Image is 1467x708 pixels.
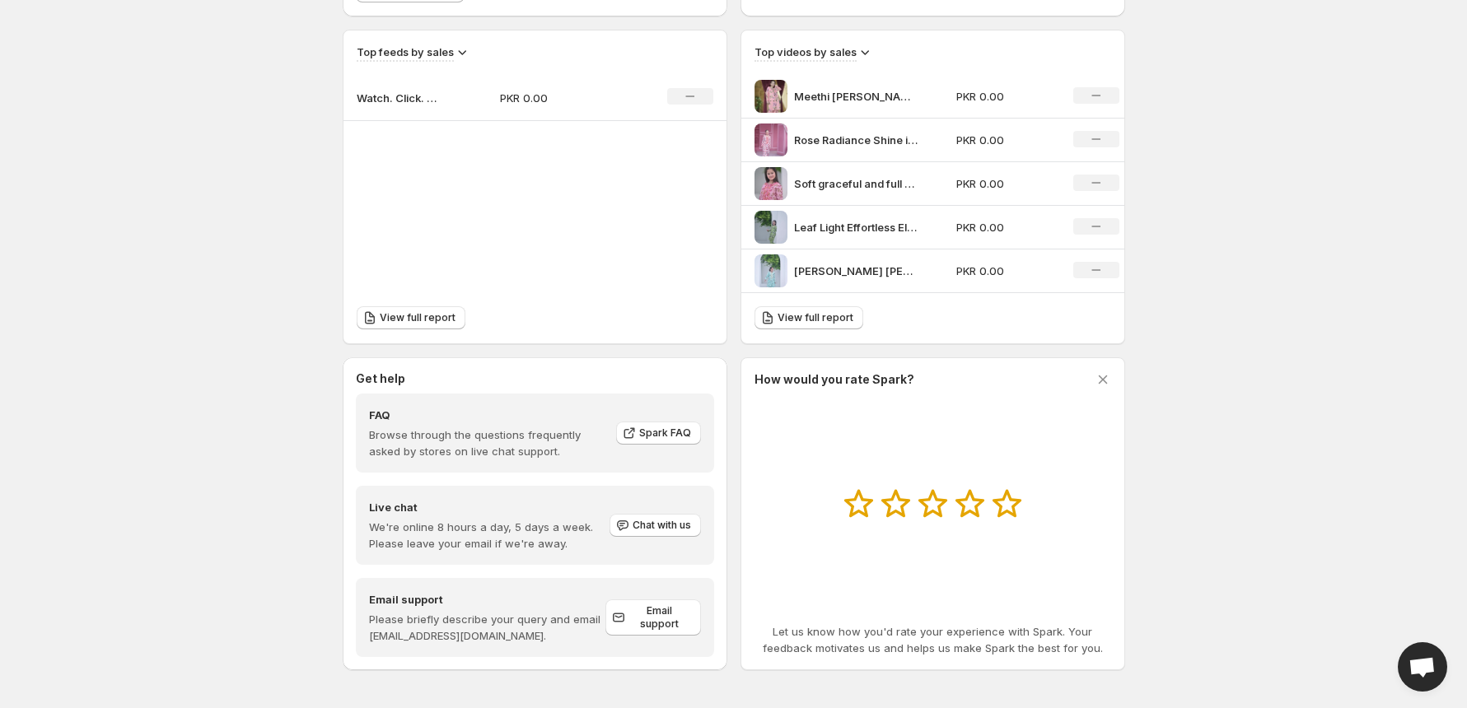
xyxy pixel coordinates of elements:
[380,311,456,324] span: View full report
[794,263,918,279] p: [PERSON_NAME] [PERSON_NAME] in Every Thread This Azadi Sale let [PERSON_NAME] add a touch of time...
[500,90,617,106] p: PKR 0.00
[616,422,701,445] a: Spark FAQ
[794,175,918,192] p: Soft graceful and full of charm Pink Glow is here to make your festive moments shine brighter Sho...
[755,167,787,200] img: Soft graceful and full of charm Pink Glow is here to make your festive moments shine brighter Sho...
[605,599,701,636] a: Email support
[956,263,1054,279] p: PKR 0.00
[778,311,853,324] span: View full report
[755,44,857,60] h3: Top videos by sales
[755,123,787,156] img: Rose Radiance Shine in Every Shade Celebrate freedom in full bloom Our Rose Radiance brings soft ...
[357,306,465,329] a: View full report
[755,623,1111,656] p: Let us know how you'd rate your experience with Spark. Your feedback motivates us and helps us ma...
[369,426,605,459] p: Browse through the questions frequently asked by stores on live chat support.
[755,80,787,113] img: Meethi Muskan Sweeten Your Style This Azadi brighten your look with Meethi Muskan now at up to 55...
[610,514,701,537] button: Chat with us
[357,44,454,60] h3: Top feeds by sales
[357,90,439,106] p: Watch. Click. Own
[369,591,605,608] h4: Email support
[1398,642,1447,692] div: Open chat
[369,407,605,423] h4: FAQ
[369,499,608,515] h4: Live chat
[356,370,405,387] h3: Get help
[628,604,691,631] span: Email support
[956,88,1054,105] p: PKR 0.00
[755,306,863,329] a: View full report
[639,426,691,440] span: Spark FAQ
[633,519,691,532] span: Chat with us
[794,219,918,235] p: Leaf Light Effortless Elegance Breeze into style this Azadi Sale with Leaf Light now at Flat 40 O...
[755,211,787,244] img: Leaf Light Effortless Elegance Breeze into style this Azadi Sale with Leaf Light now at Flat 40 O...
[369,611,605,644] p: Please briefly describe your query and email [EMAIL_ADDRESS][DOMAIN_NAME].
[956,132,1054,148] p: PKR 0.00
[794,132,918,148] p: Rose Radiance Shine in Every Shade Celebrate freedom in full bloom Our Rose Radiance brings soft ...
[755,254,787,287] img: Neelam Noor Grace in Every Thread This Azadi Sale let Neelam Noor add a touch of timeless beauty ...
[369,519,608,552] p: We're online 8 hours a day, 5 days a week. Please leave your email if we're away.
[794,88,918,105] p: Meethi [PERSON_NAME] Your Style This Azadi brighten your look with Meethi [PERSON_NAME] now at up...
[956,219,1054,235] p: PKR 0.00
[956,175,1054,192] p: PKR 0.00
[755,371,914,388] h3: How would you rate Spark?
